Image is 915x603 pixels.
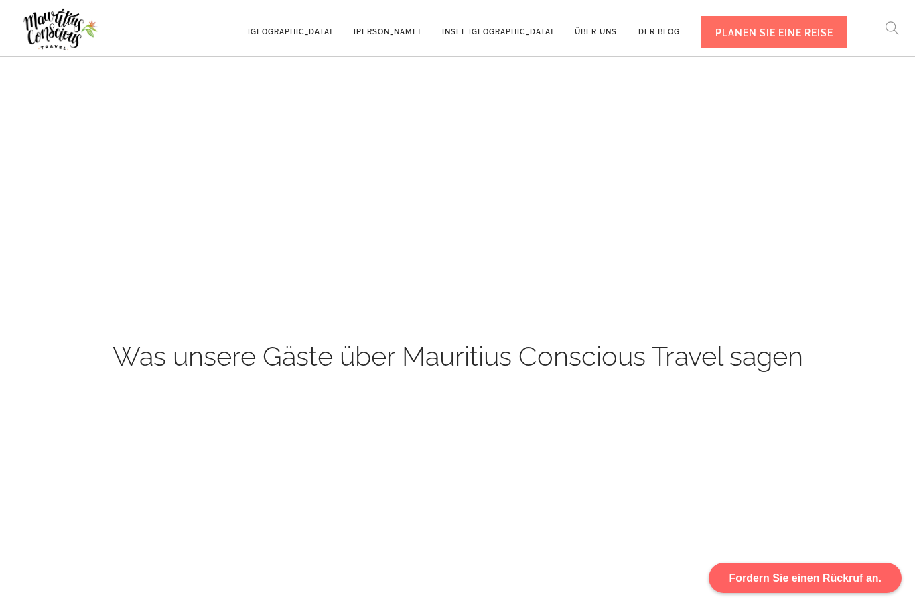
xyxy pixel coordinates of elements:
a: Über uns [575,7,617,44]
font: Der Blog [638,27,680,36]
font: PLANEN SIE EINE REISE [715,27,833,38]
font: [PERSON_NAME] [354,27,421,36]
font: [GEOGRAPHIC_DATA] [248,27,332,36]
font: Fordern Sie einen Rückruf an. [729,572,882,584]
a: [PERSON_NAME] [354,7,421,44]
font: Über uns [575,27,617,36]
font: Insel [GEOGRAPHIC_DATA] [442,27,553,36]
font: Was unsere Gäste über Mauritius Conscious Travel sagen [113,340,803,372]
a: Der Blog [638,7,680,44]
a: PLANEN SIE EINE REISE [701,7,847,44]
a: [GEOGRAPHIC_DATA] [248,7,332,44]
a: Insel [GEOGRAPHIC_DATA] [442,7,553,44]
img: Mauritius Bewusstes Reisen [21,4,100,54]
